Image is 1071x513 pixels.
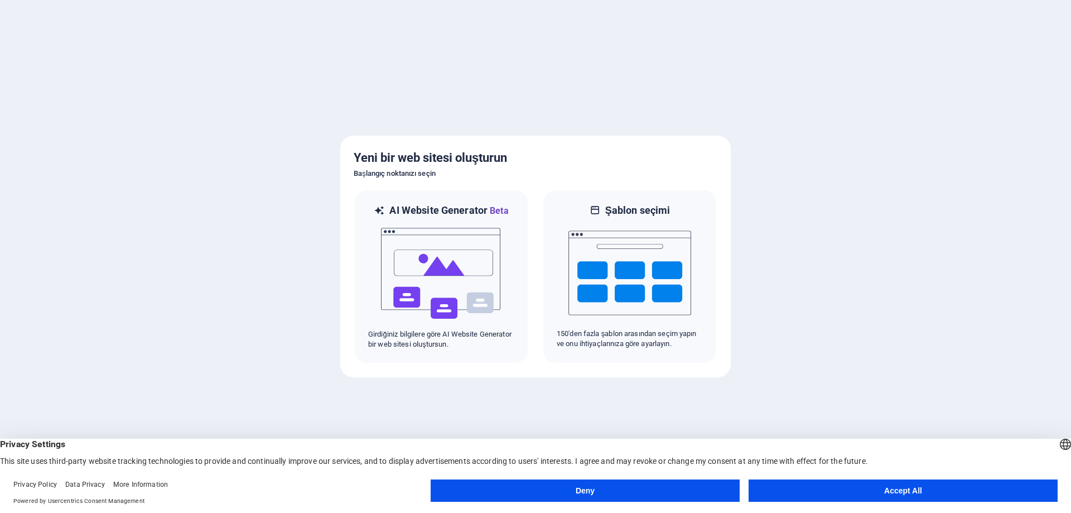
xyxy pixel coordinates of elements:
[488,205,509,216] span: Beta
[368,329,514,349] p: Girdiğiniz bilgilere göre AI Website Generator bir web sitesi oluştursun.
[389,204,508,218] h6: AI Website Generator
[354,149,717,167] h5: Yeni bir web sitesi oluşturun
[354,189,529,364] div: AI Website GeneratorBetaaiGirdiğiniz bilgilere göre AI Website Generator bir web sitesi oluştursun.
[380,218,503,329] img: ai
[557,329,703,349] p: 150'den fazla şablon arasından seçim yapın ve onu ihtiyaçlarınıza göre ayarlayın.
[605,204,670,217] h6: Şablon seçimi
[354,167,717,180] h6: Başlangıç noktanızı seçin
[542,189,717,364] div: Şablon seçimi150'den fazla şablon arasından seçim yapın ve onu ihtiyaçlarınıza göre ayarlayın.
